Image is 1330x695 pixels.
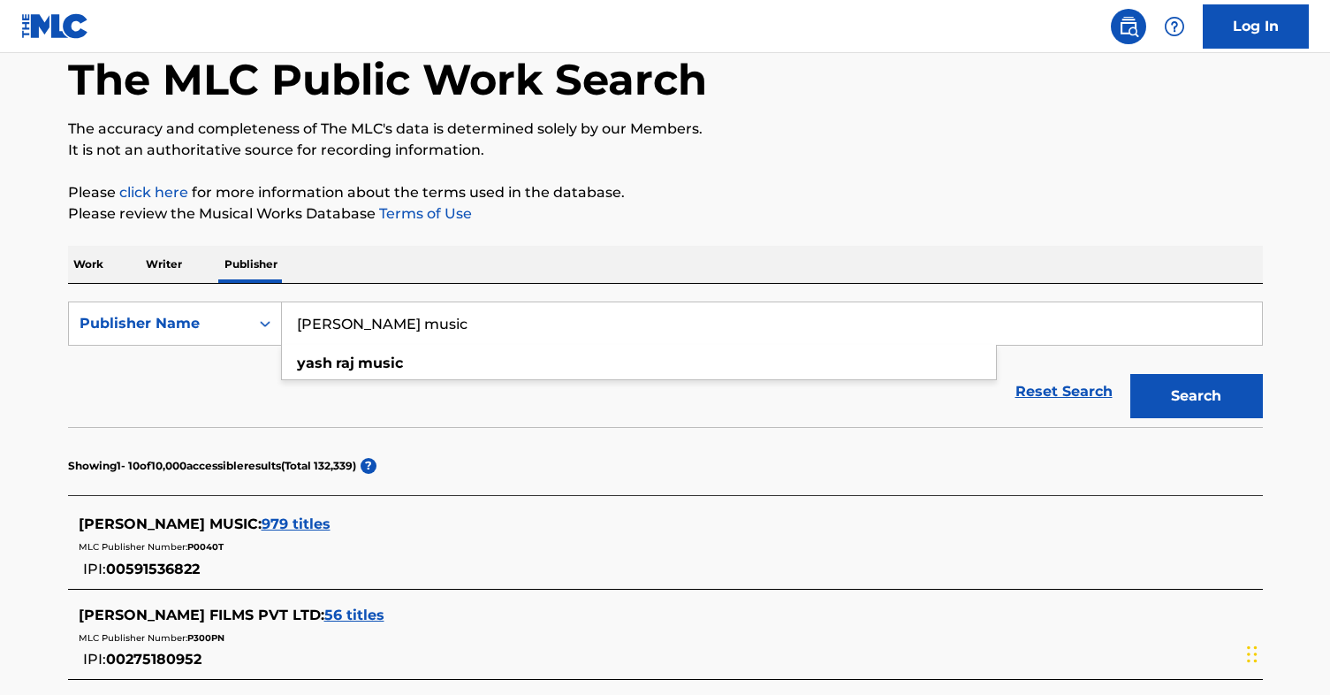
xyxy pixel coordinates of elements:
span: 00275180952 [106,651,201,668]
button: Search [1130,374,1263,418]
span: [PERSON_NAME] FILMS PVT LTD : [79,607,324,623]
span: ? [361,458,376,474]
iframe: Chat Widget [1242,610,1330,695]
div: Drag [1247,628,1258,681]
strong: music [358,355,403,371]
span: MLC Publisher Number: [79,541,187,553]
div: Help [1157,9,1192,44]
p: Please review the Musical Works Database [68,203,1263,225]
p: Showing 1 - 10 of 10,000 accessible results (Total 132,339 ) [68,458,356,474]
h1: The MLC Public Work Search [68,53,707,106]
strong: raj [336,355,354,371]
span: MLC Publisher Number: [79,632,187,644]
img: MLC Logo [21,13,89,39]
a: Log In [1203,4,1309,49]
span: P0040T [187,541,224,553]
span: 00591536822 [106,561,200,577]
p: It is not an authoritative source for recording information. [68,140,1263,161]
p: Please for more information about the terms used in the database. [68,182,1263,203]
span: 979 titles [262,516,331,532]
a: Reset Search [1007,372,1121,411]
span: IPI: [83,561,106,577]
img: search [1118,16,1139,37]
p: Work [68,246,109,283]
span: 56 titles [324,607,384,623]
a: Public Search [1111,9,1146,44]
div: Publisher Name [80,313,239,334]
span: IPI: [83,651,106,668]
form: Search Form [68,302,1263,427]
p: Writer [141,246,187,283]
a: click here [119,184,188,201]
span: P300PN [187,632,224,644]
a: Terms of Use [376,205,472,222]
span: [PERSON_NAME] MUSIC : [79,516,262,532]
p: Publisher [219,246,283,283]
strong: yash [297,355,332,371]
img: help [1164,16,1185,37]
p: The accuracy and completeness of The MLC's data is determined solely by our Members. [68,118,1263,140]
